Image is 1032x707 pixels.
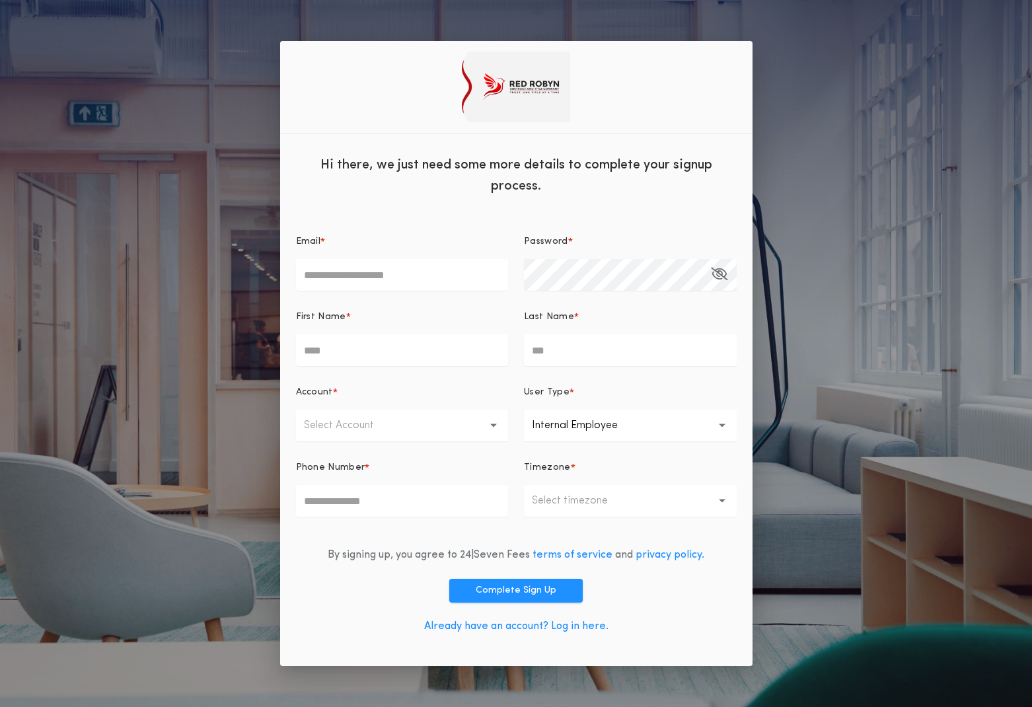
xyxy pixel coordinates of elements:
[524,334,737,366] input: Last Name*
[296,485,509,517] input: Phone Number*
[636,550,704,560] a: privacy policy.
[524,259,737,291] input: Password*
[532,493,629,509] p: Select timezone
[524,461,571,474] p: Timezone
[296,334,509,366] input: First Name*
[296,386,333,399] p: Account
[533,550,612,560] a: terms of service
[296,311,346,324] p: First Name
[424,621,608,632] a: Already have an account? Log in here.
[524,410,737,441] button: Internal Employee
[296,461,365,474] p: Phone Number
[296,259,509,291] input: Email*
[296,410,509,441] button: Select Account
[296,235,321,248] p: Email
[462,52,570,122] img: logo
[524,235,568,248] p: Password
[328,547,704,563] div: By signing up, you agree to 24|Seven Fees and
[524,311,574,324] p: Last Name
[711,259,727,291] button: Password*
[532,418,639,433] p: Internal Employee
[449,579,583,603] button: Complete Sign Up
[524,485,737,517] button: Select timezone
[304,418,395,433] p: Select Account
[280,144,753,204] div: Hi there, we just need some more details to complete your signup process.
[524,386,570,399] p: User Type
